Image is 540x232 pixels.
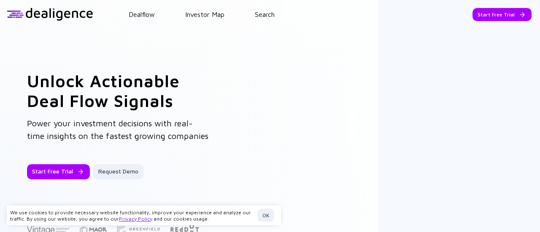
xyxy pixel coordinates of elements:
[129,11,155,18] a: Dealflow
[27,164,90,179] button: Start Free Trial
[255,11,275,18] a: Search
[10,209,254,222] div: We use cookies to provide necessary website functionality, improve your experience and analyze ou...
[119,216,152,222] a: Privacy Policy
[27,71,210,110] h1: Unlock Actionable Deal Flow Signals
[185,11,224,18] a: Investor Map
[257,209,274,222] button: OK
[27,118,208,141] span: Power your investment decisions with real-time insights on the fastest growing companies
[93,164,143,179] button: Request Demo
[472,8,532,21] button: Start Free Trial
